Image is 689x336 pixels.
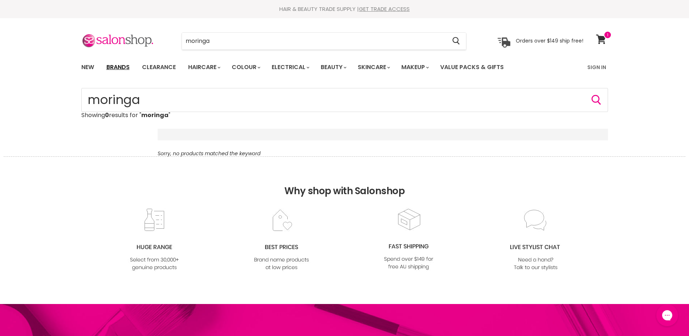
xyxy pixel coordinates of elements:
em: Sorry, no products matched the keyword [158,150,260,157]
a: Clearance [137,60,181,75]
a: Colour [226,60,265,75]
button: Search [591,94,602,106]
a: New [76,60,100,75]
a: GET TRADE ACCESS [359,5,410,13]
input: Search [81,88,608,112]
a: Electrical [266,60,314,75]
img: range2_8cf790d4-220e-469f-917d-a18fed3854b6.jpg [125,208,184,272]
form: Product [182,32,466,50]
iframe: Gorgias live chat messenger [653,302,682,329]
ul: Main menu [76,57,546,78]
nav: Main [72,57,617,78]
h2: Why shop with Salonshop [4,156,685,208]
div: HAIR & BEAUTY TRADE SUPPLY | [72,5,617,13]
a: Haircare [183,60,225,75]
button: Search [447,33,466,49]
p: Orders over $149 ship free! [516,37,583,44]
img: fast.jpg [379,208,438,271]
strong: moringa [141,111,169,119]
img: prices.jpg [252,208,311,272]
form: Product [81,88,608,112]
a: Brands [101,60,135,75]
a: Value Packs & Gifts [435,60,509,75]
a: Makeup [396,60,433,75]
img: chat_c0a1c8f7-3133-4fc6-855f-7264552747f6.jpg [506,208,565,272]
p: Showing results for " " [81,112,608,119]
a: Sign In [583,60,611,75]
a: Beauty [315,60,351,75]
a: Skincare [352,60,394,75]
strong: 0 [105,111,109,119]
input: Search [182,33,447,49]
